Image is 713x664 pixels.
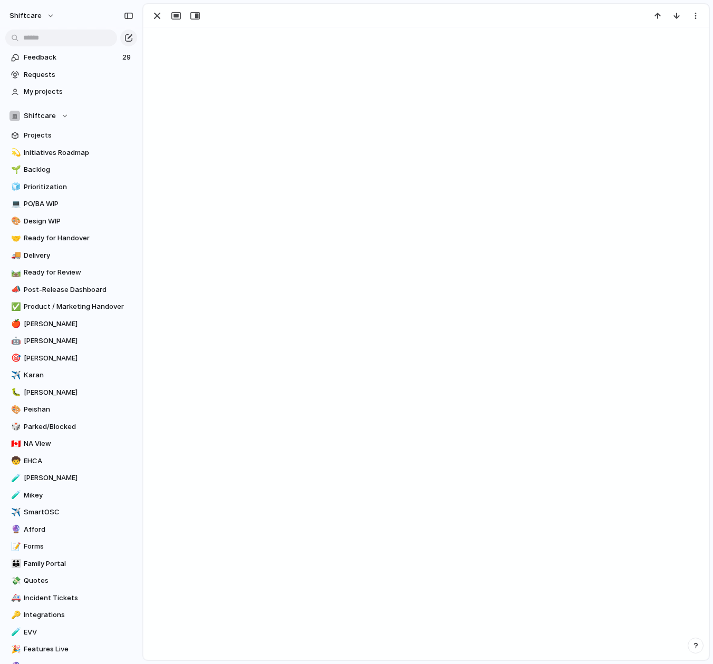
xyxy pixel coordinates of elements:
span: Feedback [24,52,119,63]
a: 🎯[PERSON_NAME] [5,350,137,366]
div: ✈️ [11,369,18,382]
a: 🚚Delivery [5,248,137,263]
span: Ready for Handover [24,233,133,243]
span: EVV [24,627,133,638]
a: 🤝Ready for Handover [5,230,137,246]
div: 🛤️Ready for Review [5,265,137,280]
a: 🧪[PERSON_NAME] [5,470,137,486]
span: EHCA [24,456,133,466]
span: 29 [122,52,133,63]
button: 🇨🇦 [9,438,20,449]
button: 💸 [9,575,20,586]
div: 🇨🇦 [11,438,18,450]
button: 🧒 [9,456,20,466]
div: ✈️Karan [5,367,137,383]
button: 🌱 [9,164,20,175]
a: My projects [5,84,137,100]
span: Incident Tickets [24,593,133,603]
div: 🤖[PERSON_NAME] [5,333,137,349]
div: 🎲 [11,421,18,433]
button: 👪 [9,559,20,569]
div: 🔮 [11,523,18,535]
button: shiftcare [5,7,60,24]
button: 🐛 [9,387,20,398]
button: 📣 [9,285,20,295]
a: 👪Family Portal [5,556,137,572]
span: My projects [24,86,133,97]
span: shiftcare [9,11,42,21]
button: 💻 [9,199,20,209]
span: Afford [24,524,133,535]
div: 💻PO/BA WIP [5,196,137,212]
div: ✅ [11,301,18,313]
span: Mikey [24,490,133,501]
button: 🧪 [9,627,20,638]
a: 🚑Incident Tickets [5,590,137,606]
button: 🔑 [9,610,20,620]
span: Integrations [24,610,133,620]
span: Prioritization [24,182,133,192]
span: Quotes [24,575,133,586]
div: 🍎 [11,318,18,330]
span: Requests [24,70,133,80]
button: 🛤️ [9,267,20,278]
button: 🎨 [9,404,20,415]
button: 💫 [9,148,20,158]
span: Parked/Blocked [24,422,133,432]
button: 🤖 [9,336,20,346]
span: Projects [24,130,133,141]
div: 🎯 [11,352,18,364]
div: 🧒 [11,455,18,467]
a: 🎉Features Live [5,641,137,657]
span: Peishan [24,404,133,415]
div: 📝 [11,541,18,553]
a: ✅Product / Marketing Handover [5,299,137,315]
a: 🧊Prioritization [5,179,137,195]
div: 👪 [11,558,18,570]
a: 💫Initiatives Roadmap [5,145,137,161]
div: 🎉 [11,643,18,656]
a: 💸Quotes [5,573,137,589]
button: 🧊 [9,182,20,192]
a: 📣Post-Release Dashboard [5,282,137,298]
button: 🎨 [9,216,20,227]
button: 📝 [9,541,20,552]
span: Shiftcare [24,111,56,121]
a: 🔮Afford [5,522,137,538]
span: [PERSON_NAME] [24,473,133,483]
a: 🧒EHCA [5,453,137,469]
div: 🐛[PERSON_NAME] [5,385,137,401]
div: 🚑 [11,592,18,604]
div: 🧪 [11,472,18,484]
button: ✅ [9,301,20,312]
a: 🎨Design WIP [5,213,137,229]
div: 🌱 [11,164,18,176]
div: 🤝 [11,232,18,245]
div: 🚚 [11,249,18,261]
span: NA View [24,438,133,449]
a: 🌱Backlog [5,162,137,178]
div: 🐛 [11,386,18,398]
span: Features Live [24,644,133,655]
button: 🍎 [9,319,20,329]
a: 🧪Mikey [5,487,137,503]
a: Feedback29 [5,50,137,65]
div: 🧊 [11,181,18,193]
button: ✈️ [9,507,20,517]
div: 🎨Peishan [5,402,137,417]
span: Initiatives Roadmap [24,148,133,158]
a: 🍎[PERSON_NAME] [5,316,137,332]
a: Projects [5,128,137,143]
div: 🔑Integrations [5,607,137,623]
span: Product / Marketing Handover [24,301,133,312]
button: 🔮 [9,524,20,535]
